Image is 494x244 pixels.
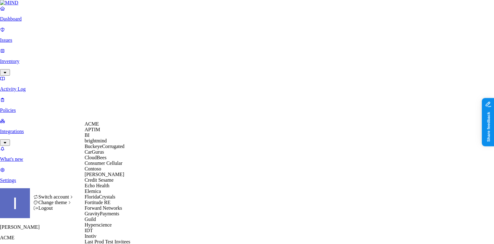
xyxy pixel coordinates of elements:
[85,132,90,138] span: BI
[85,177,114,183] span: Credit Sesame
[85,205,122,211] span: Forward Networks
[38,200,67,205] span: Change theme
[85,217,96,222] span: Guild
[38,194,69,199] span: Switch account
[85,155,106,160] span: CloudBees
[85,189,101,194] span: Elemica
[85,138,107,143] span: brightmind
[85,149,104,155] span: CarGurus
[85,183,109,188] span: Echo Health
[85,144,124,149] span: BuckeyeCorrugated
[85,200,110,205] span: Fortitude RE
[85,172,124,177] span: [PERSON_NAME]
[85,121,99,127] span: ACME
[85,194,115,199] span: FloridaCrystals
[85,222,112,227] span: Hyperscience
[85,166,101,171] span: Contoso
[85,160,122,166] span: Consumer Cellular
[85,228,93,233] span: IDT
[85,233,96,239] span: Inotiv
[33,205,74,211] div: Logout
[85,127,100,132] span: APTIM
[85,211,119,216] span: GravityPayments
